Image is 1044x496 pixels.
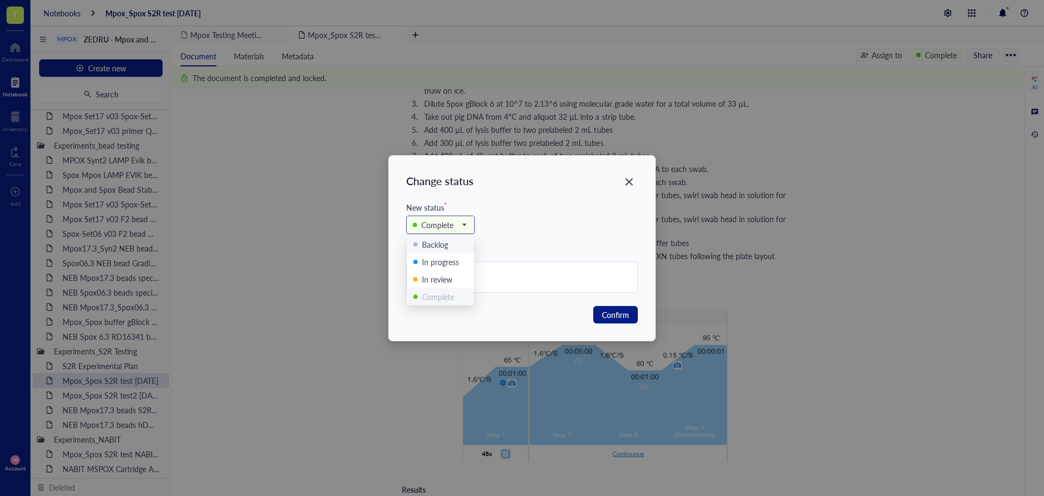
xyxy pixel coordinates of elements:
[406,173,638,188] div: Change status
[422,291,454,303] div: Complete
[406,201,638,213] div: New status
[422,273,452,285] div: In review
[422,256,459,268] div: In progress
[620,173,638,191] button: Close
[422,238,448,250] div: Backlog
[421,219,453,231] div: Complete
[406,247,638,259] div: Comment
[620,175,638,188] span: Close
[602,309,629,321] span: Confirm
[593,306,638,323] button: Confirm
